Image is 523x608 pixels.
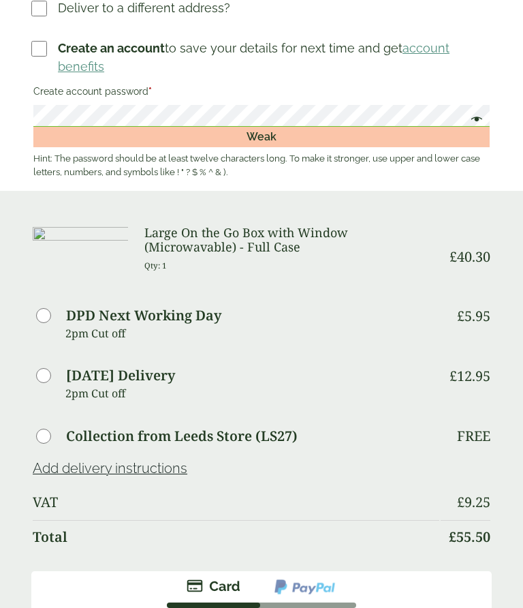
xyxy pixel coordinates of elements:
abbr: required [148,87,152,97]
p: 2pm Cut off [65,384,439,404]
bdi: 12.95 [449,367,490,386]
strong: Create an account [58,42,165,56]
bdi: 5.95 [457,307,490,326]
h3: Large On the Go Box with Window (Microwavable) - Full Case [144,226,439,256]
label: [DATE] Delivery [66,369,175,383]
img: ppcp-gateway.png [273,579,336,596]
div: Weak [33,127,490,148]
span: £ [449,248,457,267]
small: Hint: The password should be at least twelve characters long. To make it stronger, use upper and ... [33,153,490,180]
span: £ [457,493,464,512]
span: £ [449,367,457,386]
small: Qty: 1 [144,261,167,271]
span: £ [457,307,464,326]
bdi: 40.30 [449,248,490,267]
img: stripe.png [187,579,240,595]
label: Collection from Leeds Store (LS27) [66,430,298,444]
th: Total [33,521,439,554]
bdi: 55.50 [449,528,490,547]
th: VAT [33,487,439,519]
a: account benefits [58,42,449,74]
p: to save your details for next time and get [58,40,492,76]
a: Add delivery instructions [33,461,187,477]
p: 2pm Cut off [65,324,439,344]
span: £ [449,528,456,547]
p: Free [457,429,490,445]
label: Create account password [33,82,490,106]
bdi: 9.25 [457,493,490,512]
label: DPD Next Working Day [66,309,221,323]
